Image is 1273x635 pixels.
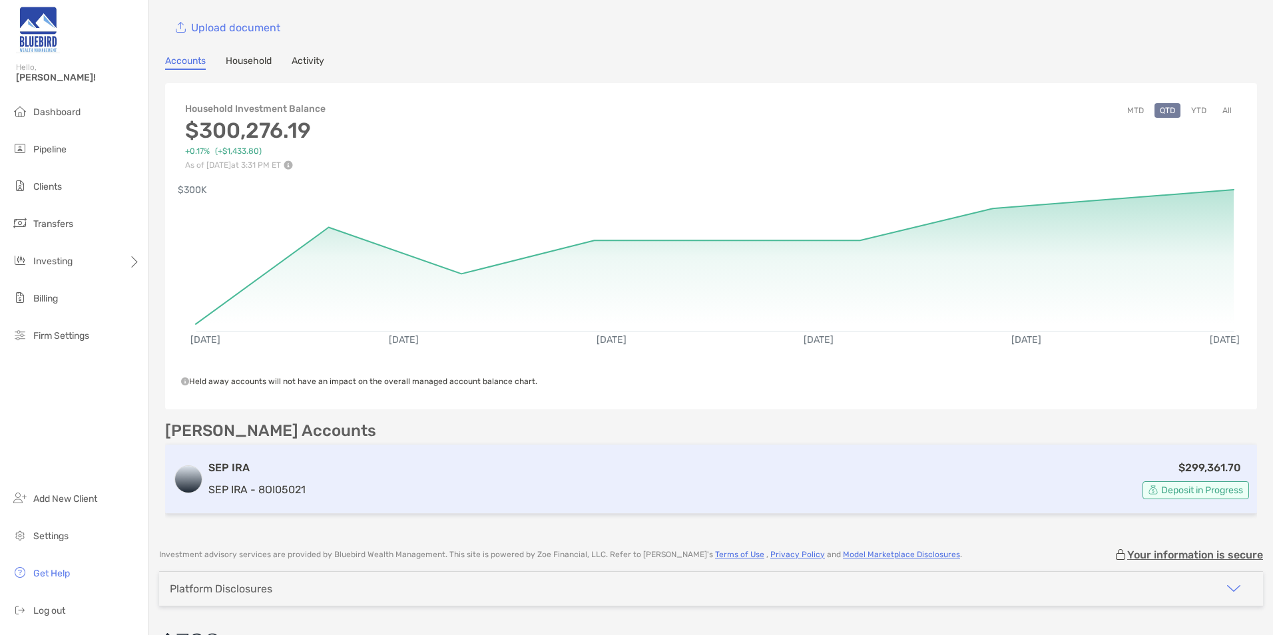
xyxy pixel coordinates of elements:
[389,334,419,345] text: [DATE]
[33,256,73,267] span: Investing
[12,602,28,618] img: logout icon
[185,146,210,156] span: +0.17%
[12,527,28,543] img: settings icon
[208,460,306,476] h3: SEP IRA
[165,55,206,70] a: Accounts
[12,140,28,156] img: pipeline icon
[176,22,186,33] img: button icon
[1122,103,1149,118] button: MTD
[33,144,67,155] span: Pipeline
[33,330,89,341] span: Firm Settings
[16,5,60,53] img: Zoe Logo
[1210,334,1240,345] text: [DATE]
[1178,459,1241,476] p: $299,361.70
[12,290,28,306] img: billing icon
[1186,103,1212,118] button: YTD
[1011,334,1041,345] text: [DATE]
[292,55,324,70] a: Activity
[185,103,326,114] h4: Household Investment Balance
[185,118,326,143] h3: $300,276.19
[1154,103,1180,118] button: QTD
[159,550,962,560] p: Investment advisory services are provided by Bluebird Wealth Management . This site is powered by...
[843,550,960,559] a: Model Marketplace Disclosures
[16,72,140,83] span: [PERSON_NAME]!
[33,530,69,542] span: Settings
[804,334,834,345] text: [DATE]
[715,550,764,559] a: Terms of Use
[181,377,537,386] span: Held away accounts will not have an impact on the overall managed account balance chart.
[165,13,290,42] a: Upload document
[33,106,81,118] span: Dashboard
[33,493,97,505] span: Add New Client
[33,181,62,192] span: Clients
[178,184,207,196] text: $300K
[12,564,28,580] img: get-help icon
[33,568,70,579] span: Get Help
[190,334,220,345] text: [DATE]
[284,160,293,170] img: Performance Info
[1217,103,1237,118] button: All
[33,605,65,616] span: Log out
[1161,487,1243,494] span: Deposit in Progress
[12,490,28,506] img: add_new_client icon
[1148,485,1158,495] img: Account Status icon
[170,582,272,595] div: Platform Disclosures
[12,103,28,119] img: dashboard icon
[770,550,825,559] a: Privacy Policy
[175,466,202,493] img: logo account
[597,334,627,345] text: [DATE]
[12,215,28,231] img: transfers icon
[33,293,58,304] span: Billing
[1226,580,1242,596] img: icon arrow
[208,481,306,498] p: SEP IRA - 8OI05021
[33,218,73,230] span: Transfers
[165,423,376,439] p: [PERSON_NAME] Accounts
[185,160,326,170] p: As of [DATE] at 3:31 PM ET
[12,178,28,194] img: clients icon
[1127,548,1263,561] p: Your information is secure
[12,252,28,268] img: investing icon
[215,146,262,156] span: (+$1,433.80)
[226,55,272,70] a: Household
[12,327,28,343] img: firm-settings icon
